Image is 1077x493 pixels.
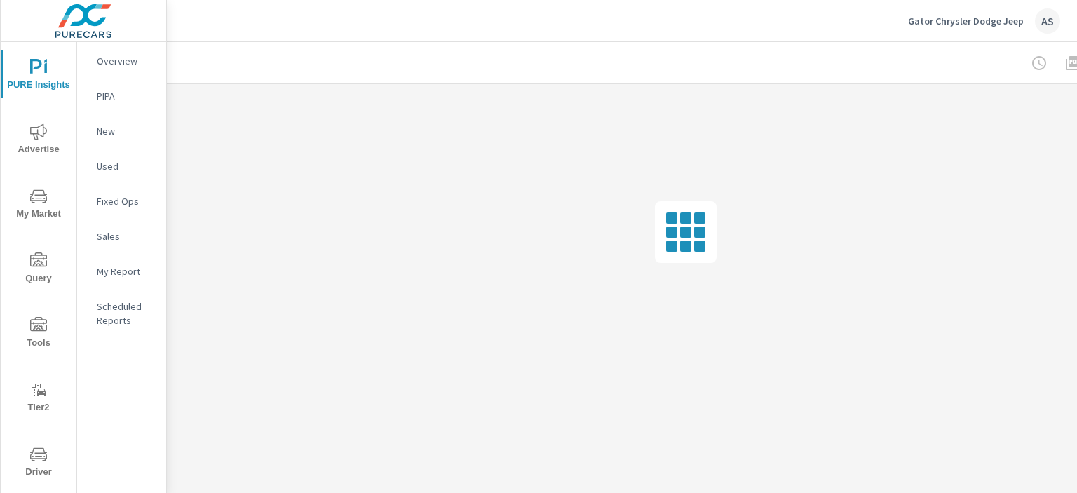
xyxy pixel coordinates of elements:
[77,191,166,212] div: Fixed Ops
[97,299,155,327] p: Scheduled Reports
[97,89,155,103] p: PIPA
[5,381,72,416] span: Tier2
[5,123,72,158] span: Advertise
[97,194,155,208] p: Fixed Ops
[5,252,72,287] span: Query
[97,124,155,138] p: New
[77,296,166,331] div: Scheduled Reports
[5,446,72,480] span: Driver
[5,317,72,351] span: Tools
[97,54,155,68] p: Overview
[97,264,155,278] p: My Report
[97,159,155,173] p: Used
[1035,8,1060,34] div: AS
[77,226,166,247] div: Sales
[77,261,166,282] div: My Report
[77,121,166,142] div: New
[5,188,72,222] span: My Market
[97,229,155,243] p: Sales
[5,59,72,93] span: PURE Insights
[77,50,166,72] div: Overview
[908,15,1024,27] p: Gator Chrysler Dodge Jeep
[77,86,166,107] div: PIPA
[77,156,166,177] div: Used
